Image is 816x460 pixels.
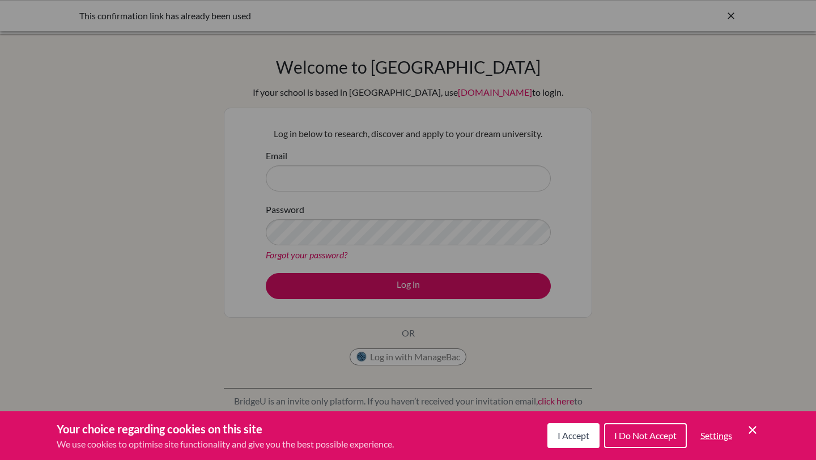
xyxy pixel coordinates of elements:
button: I Accept [547,423,600,448]
p: We use cookies to optimise site functionality and give you the best possible experience. [57,437,394,451]
button: Save and close [746,423,759,437]
span: I Do Not Accept [614,430,677,441]
span: I Accept [558,430,589,441]
button: Settings [691,424,741,447]
span: Settings [700,430,732,441]
h3: Your choice regarding cookies on this site [57,420,394,437]
button: I Do Not Accept [604,423,687,448]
